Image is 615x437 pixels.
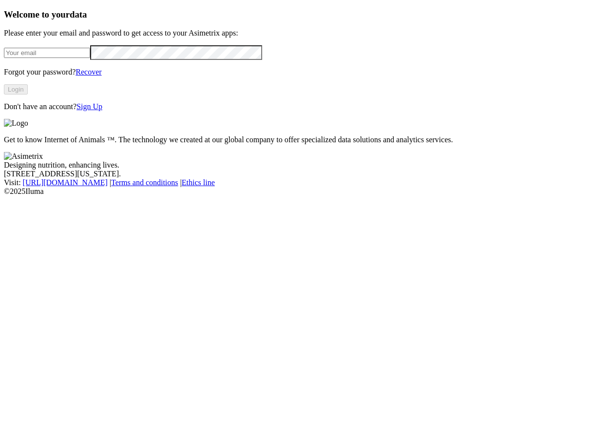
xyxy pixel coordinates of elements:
div: Visit : | | [4,178,611,187]
a: [URL][DOMAIN_NAME] [23,178,108,187]
div: © 2025 Iluma [4,187,611,196]
a: Ethics line [182,178,215,187]
a: Terms and conditions [111,178,178,187]
img: Logo [4,119,28,128]
button: Login [4,84,28,95]
p: Please enter your email and password to get access to your Asimetrix apps: [4,29,611,38]
img: Asimetrix [4,152,43,161]
p: Get to know Internet of Animals ™. The technology we created at our global company to offer speci... [4,135,611,144]
div: [STREET_ADDRESS][US_STATE]. [4,170,611,178]
input: Your email [4,48,90,58]
a: Recover [76,68,101,76]
p: Forgot your password? [4,68,611,76]
div: Designing nutrition, enhancing lives. [4,161,611,170]
h3: Welcome to your [4,9,611,20]
span: data [70,9,87,19]
p: Don't have an account? [4,102,611,111]
a: Sign Up [77,102,102,111]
